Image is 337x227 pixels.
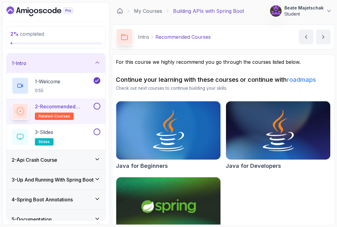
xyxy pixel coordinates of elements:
p: Student [284,11,324,17]
p: Intro [138,33,149,41]
span: 2 % [10,31,19,37]
p: Building APIs with Spring Boot [173,7,244,15]
button: 2-Recommended Coursesrelated-courses [12,103,100,120]
p: 0:55 [35,88,60,94]
img: Java for Developers card [226,101,330,160]
button: 2-Api Crash Course [7,150,105,170]
img: Java for Beginners card [116,101,220,160]
span: completed [10,31,44,37]
span: related-courses [39,114,70,119]
button: 3-Up And Running With Spring Boot [7,170,105,189]
p: Check out next courses to continue building your skills. [116,85,331,91]
a: Dashboard [6,6,87,16]
h3: 1 - Intro [12,59,26,67]
button: 3-Slidesslides [12,128,100,146]
button: previous content [299,30,313,44]
button: next content [316,30,331,44]
h2: Java for Beginners [116,162,168,170]
img: user profile image [270,5,282,17]
h3: 3 - Up And Running With Spring Boot [12,176,94,183]
span: slides [39,139,50,144]
a: My Courses [134,7,162,15]
p: Beate Majetschak [284,5,324,11]
p: 3 - Slides [35,128,53,136]
h2: Java for Developers [226,162,281,170]
a: Dashboard [117,8,123,14]
button: 1-Intro [7,53,105,73]
p: For this course we highly recommend you go through the courses listed below. [116,58,331,66]
h2: Continue your learning with these courses or continue with [116,75,331,84]
a: Java for Developers cardJava for Developers [226,101,331,170]
p: 1 - Welcome [35,78,60,85]
h3: 5 - Documentation [12,216,52,223]
button: 1-Welcome0:55 [12,77,100,94]
button: user profile imageBeate MajetschakStudent [270,5,332,17]
h3: 2 - Api Crash Course [12,156,57,164]
button: 4-Spring Boot Annotations [7,190,105,209]
h3: 4 - Spring Boot Annotations [12,196,73,203]
p: Recommended Courses [155,33,211,41]
a: Java for Beginners cardJava for Beginners [116,101,221,170]
a: roadmaps [287,76,316,83]
p: 2 - Recommended Courses [35,103,92,110]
